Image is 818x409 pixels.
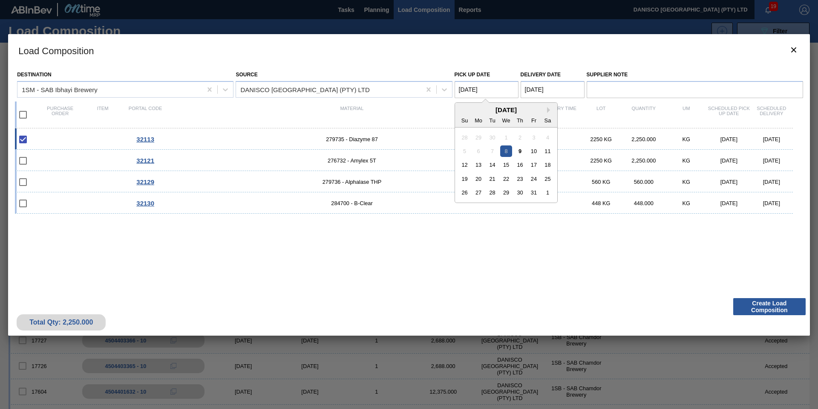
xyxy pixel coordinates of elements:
[708,157,750,164] div: [DATE]
[541,131,553,143] div: Not available Saturday, October 4th, 2025
[167,200,537,206] span: 284700 - B-Clear
[708,136,750,142] div: [DATE]
[665,200,708,206] div: KG
[622,200,665,206] div: 448.000
[81,106,124,124] div: Item
[8,34,810,67] h3: Load Composition
[750,200,793,206] div: [DATE]
[541,173,553,185] div: Choose Saturday, October 25th, 2025
[750,136,793,142] div: [DATE]
[167,136,537,142] span: 279735 - Diazyme 87
[665,179,708,185] div: KG
[514,173,526,185] div: Choose Thursday, October 23rd, 2025
[124,200,167,207] div: Go to Order
[23,319,99,326] div: Total Qty: 2,250.000
[236,72,257,78] label: Source
[541,114,553,126] div: Sa
[39,106,81,124] div: Purchase order
[240,86,369,93] div: DANISCO [GEOGRAPHIC_DATA] (PTY) LTD
[458,131,554,200] div: month 2025-10
[472,114,484,126] div: Mo
[500,173,512,185] div: Choose Wednesday, October 22nd, 2025
[528,173,539,185] div: Choose Friday, October 24th, 2025
[136,200,154,207] span: 32130
[622,157,665,164] div: 2,250.000
[472,187,484,198] div: Choose Monday, October 27th, 2025
[472,131,484,143] div: Not available Monday, September 29th, 2025
[487,114,498,126] div: Tu
[167,106,537,124] div: Material
[528,159,539,171] div: Choose Friday, October 17th, 2025
[733,298,806,315] button: Create Load Composition
[580,106,622,124] div: Lot
[750,106,793,124] div: Scheduled Delivery
[580,200,622,206] div: 448 KG
[665,136,708,142] div: KG
[455,106,557,113] div: [DATE]
[708,179,750,185] div: [DATE]
[459,187,470,198] div: Choose Sunday, October 26th, 2025
[580,136,622,142] div: 2250 KG
[514,145,526,157] div: Choose Thursday, October 9th, 2025
[541,159,553,171] div: Choose Saturday, October 18th, 2025
[514,187,526,198] div: Choose Thursday, October 30th, 2025
[22,86,98,93] div: 1SM - SAB Ibhayi Brewery
[521,72,561,78] label: Delivery Date
[455,72,490,78] label: Pick up Date
[487,145,498,157] div: Not available Tuesday, October 7th, 2025
[459,173,470,185] div: Choose Sunday, October 19th, 2025
[136,157,154,164] span: 32121
[459,131,470,143] div: Not available Sunday, September 28th, 2025
[514,159,526,171] div: Choose Thursday, October 16th, 2025
[487,187,498,198] div: Choose Tuesday, October 28th, 2025
[459,159,470,171] div: Choose Sunday, October 12th, 2025
[124,106,167,124] div: Portal code
[136,178,154,186] span: 32129
[124,157,167,164] div: Go to Order
[580,179,622,185] div: 560 KG
[500,187,512,198] div: Choose Wednesday, October 29th, 2025
[580,157,622,164] div: 2250 KG
[472,173,484,185] div: Choose Monday, October 20th, 2025
[514,114,526,126] div: Th
[167,157,537,164] span: 276732 - Amylex 5T
[521,81,585,98] input: mm/dd/yyyy
[17,72,51,78] label: Destination
[472,159,484,171] div: Choose Monday, October 13th, 2025
[500,114,512,126] div: We
[459,145,470,157] div: Not available Sunday, October 5th, 2025
[514,131,526,143] div: Not available Thursday, October 2nd, 2025
[487,131,498,143] div: Not available Tuesday, September 30th, 2025
[500,159,512,171] div: Choose Wednesday, October 15th, 2025
[547,107,553,113] button: Next Month
[708,106,750,124] div: Scheduled Pick up Date
[750,179,793,185] div: [DATE]
[541,187,553,198] div: Choose Saturday, November 1st, 2025
[528,114,539,126] div: Fr
[528,145,539,157] div: Choose Friday, October 10th, 2025
[455,81,518,98] input: mm/dd/yyyy
[708,200,750,206] div: [DATE]
[487,159,498,171] div: Choose Tuesday, October 14th, 2025
[528,187,539,198] div: Choose Friday, October 31st, 2025
[528,131,539,143] div: Not available Friday, October 3rd, 2025
[622,136,665,142] div: 2,250.000
[472,145,484,157] div: Not available Monday, October 6th, 2025
[665,157,708,164] div: KG
[136,136,154,143] span: 32113
[622,179,665,185] div: 560.000
[167,179,537,185] span: 279736 - Alphalase THP
[500,131,512,143] div: Not available Wednesday, October 1st, 2025
[459,114,470,126] div: Su
[537,106,580,124] div: Delivery Time
[487,173,498,185] div: Choose Tuesday, October 21st, 2025
[750,157,793,164] div: [DATE]
[665,106,708,124] div: UM
[587,69,803,81] label: Supplier Note
[124,178,167,186] div: Go to Order
[622,106,665,124] div: Quantity
[541,145,553,157] div: Choose Saturday, October 11th, 2025
[500,145,512,157] div: Not available Wednesday, October 8th, 2025
[124,136,167,143] div: Go to Order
